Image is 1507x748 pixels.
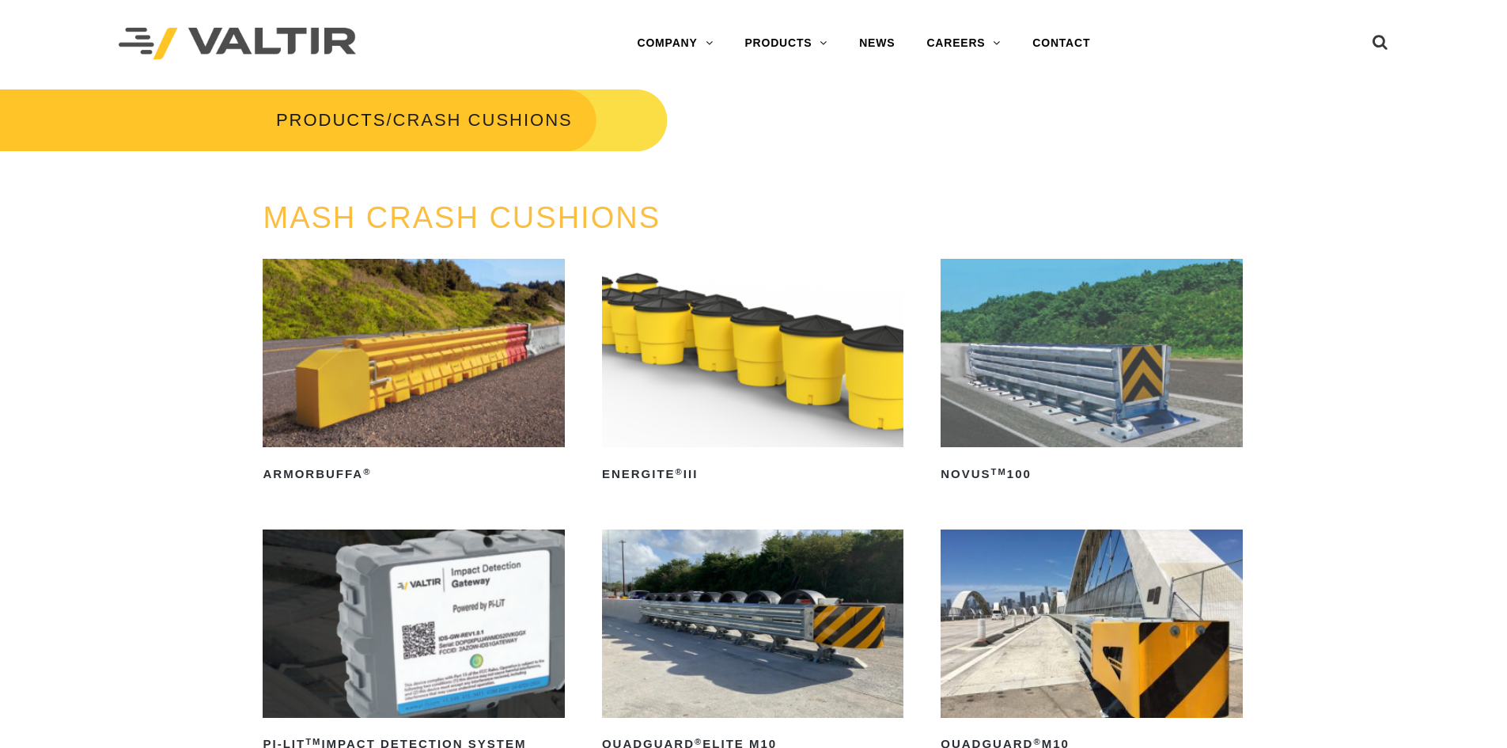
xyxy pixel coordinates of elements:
[1017,28,1106,59] a: CONTACT
[941,259,1242,487] a: NOVUSTM100
[676,467,683,477] sup: ®
[119,28,356,60] img: Valtir
[602,461,903,487] h2: ENERGITE III
[263,201,661,234] a: MASH CRASH CUSHIONS
[729,28,843,59] a: PRODUCTS
[363,467,371,477] sup: ®
[276,110,386,130] a: PRODUCTS
[941,461,1242,487] h2: NOVUS 100
[1033,737,1041,746] sup: ®
[393,110,573,130] span: CRASH CUSHIONS
[843,28,911,59] a: NEWS
[602,259,903,487] a: ENERGITE®III
[305,737,321,746] sup: TM
[911,28,1017,59] a: CAREERS
[695,737,702,746] sup: ®
[991,467,1007,477] sup: TM
[263,461,564,487] h2: ArmorBuffa
[621,28,729,59] a: COMPANY
[263,259,564,487] a: ArmorBuffa®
